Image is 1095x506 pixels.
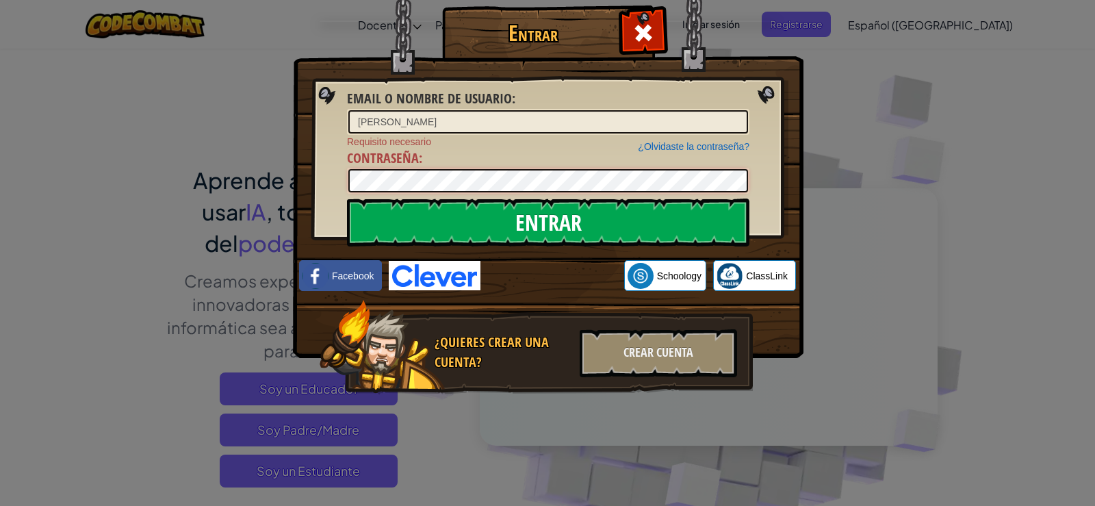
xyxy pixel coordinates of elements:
img: classlink-logo-small.png [717,263,743,289]
input: Entrar [347,199,749,246]
span: Schoology [657,269,701,283]
img: facebook_small.png [302,263,328,289]
span: Requisito necesario [347,135,749,149]
label: : [347,149,422,168]
span: Contraseña [347,149,419,167]
span: ClassLink [746,269,788,283]
span: Facebook [332,269,374,283]
img: schoology.png [628,263,654,289]
label: : [347,89,515,109]
img: clever-logo-blue.png [389,261,480,290]
h1: Entrar [446,21,620,45]
div: Crear Cuenta [580,329,737,377]
div: ¿Quieres crear una cuenta? [435,333,571,372]
iframe: Botón de Acceder con Google [480,261,624,291]
a: ¿Olvidaste la contraseña? [638,141,749,152]
span: Email o Nombre de usuario [347,89,512,107]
